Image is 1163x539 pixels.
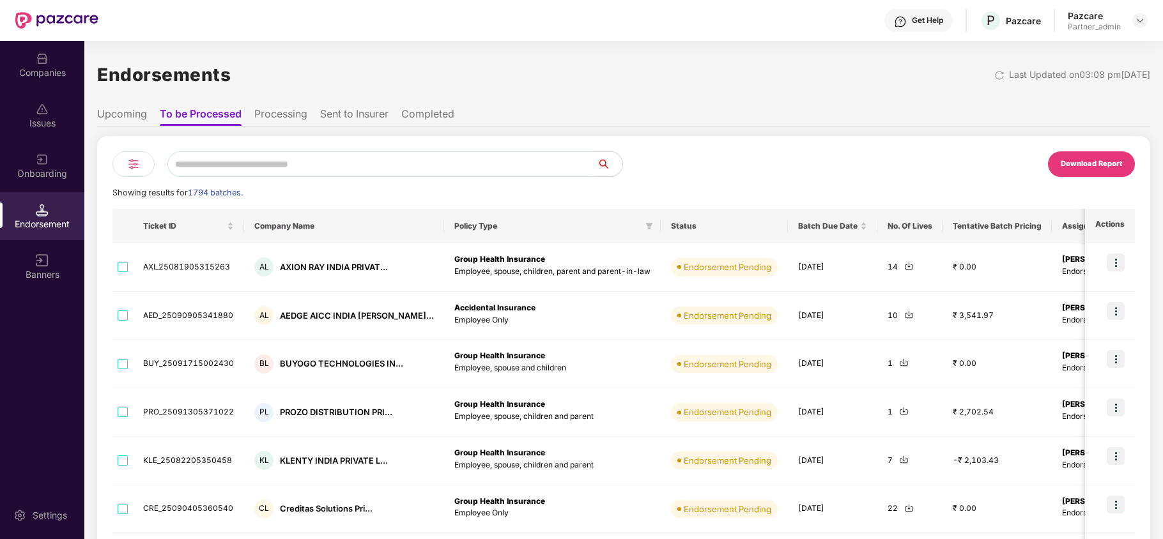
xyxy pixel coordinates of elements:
li: Upcoming [97,107,147,126]
img: svg+xml;base64,PHN2ZyBpZD0iUmVsb2FkLTMyeDMyIiB4bWxucz0iaHR0cDovL3d3dy53My5vcmcvMjAwMC9zdmciIHdpZH... [994,70,1005,80]
img: svg+xml;base64,PHN2ZyB3aWR0aD0iMTQuNSIgaGVpZ2h0PSIxNC41IiB2aWV3Qm94PSIwIDAgMTYgMTYiIGZpbGw9Im5vbm... [36,204,49,216]
div: AL [254,306,273,325]
div: Get Help [912,15,943,26]
b: Accidental Insurance [454,303,535,312]
th: Ticket ID [133,209,244,243]
img: icon [1107,254,1125,271]
img: svg+xml;base64,PHN2ZyBpZD0iRG93bmxvYWQtMjR4MjQiIHhtbG5zPSJodHRwOi8vd3d3LnczLm9yZy8yMDAwL3N2ZyIgd2... [904,503,914,513]
b: [PERSON_NAME] [1062,496,1127,506]
div: 7 [888,455,932,467]
img: svg+xml;base64,PHN2ZyB3aWR0aD0iMTYiIGhlaWdodD0iMTYiIHZpZXdCb3g9IjAgMCAxNiAxNiIgZmlsbD0ibm9uZSIgeG... [36,254,49,267]
p: Endorsement Team [1062,266,1134,278]
div: 14 [888,261,932,273]
div: PL [254,403,273,422]
div: Endorsement Pending [684,454,771,467]
span: Policy Type [454,221,640,231]
img: icon [1107,496,1125,513]
p: Employee Only [454,507,651,519]
b: [PERSON_NAME] [1062,351,1127,360]
div: Download Report [1061,158,1122,170]
span: Showing results for [112,188,243,197]
span: Ticket ID [143,221,224,231]
img: icon [1107,350,1125,368]
td: [DATE] [788,485,877,534]
div: 1 [888,406,932,418]
img: icon [1107,302,1125,320]
p: Employee, spouse, children, parent and parent-in-law [454,266,651,278]
th: Actions [1085,209,1135,243]
div: KLENTY INDIA PRIVATE L... [280,455,388,467]
p: Endorsement Team [1062,314,1134,326]
span: filter [643,218,656,234]
div: Creditas Solutions Pri... [280,503,373,515]
b: [PERSON_NAME] [1062,254,1127,264]
div: 22 [888,503,932,515]
td: [DATE] [788,243,877,292]
th: No. Of Lives [877,209,943,243]
h1: Endorsements [97,61,231,89]
th: Tentative Batch Pricing [943,209,1052,243]
img: svg+xml;base64,PHN2ZyBpZD0iSGVscC0zMngzMiIgeG1sbnM9Imh0dHA6Ly93d3cudzMub3JnLzIwMDAvc3ZnIiB3aWR0aD... [894,15,907,28]
td: ₹ 0.00 [943,243,1052,292]
td: AXI_25081905315263 [133,243,244,292]
div: 1 [888,358,932,370]
div: AEDGE AICC INDIA [PERSON_NAME]... [280,310,434,322]
img: svg+xml;base64,PHN2ZyBpZD0iRG93bmxvYWQtMjR4MjQiIHhtbG5zPSJodHRwOi8vd3d3LnczLm9yZy8yMDAwL3N2ZyIgd2... [904,261,914,271]
div: AXION RAY INDIA PRIVAT... [280,261,388,273]
p: Endorsement Team [1062,459,1134,471]
p: Endorsement Team [1062,411,1134,423]
p: Employee, spouse, children and parent [454,411,651,423]
p: Employee, spouse and children [454,362,651,374]
li: Processing [254,107,307,126]
td: ₹ 0.00 [943,340,1052,388]
span: Batch Due Date [798,221,858,231]
li: Completed [401,107,454,126]
td: KLE_25082205350458 [133,437,244,485]
img: svg+xml;base64,PHN2ZyBpZD0iRG93bmxvYWQtMjR4MjQiIHhtbG5zPSJodHRwOi8vd3d3LnczLm9yZy8yMDAwL3N2ZyIgd2... [904,310,914,319]
div: Pazcare [1068,10,1121,22]
div: PROZO DISTRIBUTION PRI... [280,406,392,418]
div: Pazcare [1006,15,1041,27]
img: svg+xml;base64,PHN2ZyBpZD0iRG93bmxvYWQtMjR4MjQiIHhtbG5zPSJodHRwOi8vd3d3LnczLm9yZy8yMDAwL3N2ZyIgd2... [899,358,909,367]
div: KL [254,451,273,470]
b: Group Health Insurance [454,496,545,506]
th: Company Name [244,209,444,243]
td: CRE_25090405360540 [133,485,244,534]
p: Endorsement Team [1062,507,1134,519]
span: filter [645,222,653,230]
b: Group Health Insurance [454,351,545,360]
span: search [596,159,622,169]
p: Endorsement Team [1062,362,1134,374]
div: Endorsement Pending [684,358,771,370]
b: [PERSON_NAME] [1062,303,1127,312]
div: Last Updated on 03:08 pm[DATE] [1009,68,1150,82]
img: svg+xml;base64,PHN2ZyBpZD0iQ29tcGFuaWVzIiB4bWxucz0iaHR0cDovL3d3dy53My5vcmcvMjAwMC9zdmciIHdpZHRoPS... [36,52,49,65]
td: ₹ 2,702.54 [943,388,1052,437]
img: icon [1107,399,1125,416]
th: Status [661,209,788,243]
img: icon [1107,447,1125,465]
li: To be Processed [160,107,242,126]
td: [DATE] [788,340,877,388]
div: Endorsement Pending [684,503,771,515]
img: svg+xml;base64,PHN2ZyBpZD0iRHJvcGRvd24tMzJ4MzIiIHhtbG5zPSJodHRwOi8vd3d3LnczLm9yZy8yMDAwL3N2ZyIgd2... [1135,15,1145,26]
div: CL [254,499,273,519]
div: 10 [888,310,932,322]
div: Endorsement Pending [684,406,771,418]
td: PRO_25091305371022 [133,388,244,437]
img: svg+xml;base64,PHN2ZyBpZD0iU2V0dGluZy0yMHgyMCIgeG1sbnM9Imh0dHA6Ly93d3cudzMub3JnLzIwMDAvc3ZnIiB3aW... [13,509,26,522]
td: [DATE] [788,388,877,437]
img: svg+xml;base64,PHN2ZyBpZD0iSXNzdWVzX2Rpc2FibGVkIiB4bWxucz0iaHR0cDovL3d3dy53My5vcmcvMjAwMC9zdmciIH... [36,103,49,116]
td: ₹ 0.00 [943,485,1052,534]
img: New Pazcare Logo [15,12,98,29]
span: 1794 batches. [188,188,243,197]
p: Employee, spouse, children and parent [454,459,651,471]
td: [DATE] [788,292,877,340]
div: Settings [29,509,71,522]
b: Group Health Insurance [454,399,545,409]
td: [DATE] [788,437,877,485]
img: svg+xml;base64,PHN2ZyB4bWxucz0iaHR0cDovL3d3dy53My5vcmcvMjAwMC9zdmciIHdpZHRoPSIyNCIgaGVpZ2h0PSIyNC... [126,156,141,172]
span: Assigned To [1062,221,1124,231]
div: Endorsement Pending [684,261,771,273]
div: Endorsement Pending [684,309,771,322]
